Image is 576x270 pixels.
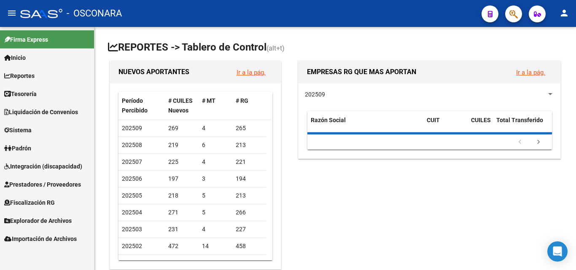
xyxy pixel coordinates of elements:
[266,44,285,52] span: (alt+t)
[199,92,232,120] datatable-header-cell: # MT
[4,107,78,117] span: Liquidación de Convenios
[168,225,195,234] div: 231
[4,234,77,243] span: Importación de Archivos
[232,92,266,120] datatable-header-cell: # RG
[122,243,142,249] span: 202502
[168,258,195,268] div: 1.387
[202,157,229,167] div: 4
[202,140,229,150] div: 6
[236,241,263,251] div: 458
[4,53,26,62] span: Inicio
[122,259,142,266] span: 202501
[168,123,195,133] div: 269
[165,92,199,120] datatable-header-cell: # CUILES Nuevos
[168,140,195,150] div: 219
[423,111,468,139] datatable-header-cell: CUIT
[4,35,48,44] span: Firma Express
[122,97,148,114] span: Período Percibido
[237,69,266,76] a: Ir a la pág.
[202,123,229,133] div: 4
[168,157,195,167] div: 225
[471,117,491,123] span: CUILES
[236,157,263,167] div: 221
[236,97,248,104] span: # RG
[509,64,552,80] button: Ir a la pág.
[4,71,35,80] span: Reportes
[530,138,546,147] a: go to next page
[122,209,142,216] span: 202504
[122,175,142,182] span: 202506
[168,174,195,184] div: 197
[236,123,263,133] div: 265
[108,40,563,55] h1: REPORTES -> Tablero de Control
[202,225,229,234] div: 4
[427,117,440,123] span: CUIT
[122,158,142,165] span: 202507
[202,174,229,184] div: 3
[202,241,229,251] div: 14
[122,192,142,199] span: 202505
[202,191,229,200] div: 5
[236,174,263,184] div: 194
[168,191,195,200] div: 218
[122,125,142,131] span: 202509
[496,117,543,123] span: Total Transferido
[516,69,545,76] a: Ir a la pág.
[118,92,165,120] datatable-header-cell: Período Percibido
[311,117,346,123] span: Razón Social
[7,8,17,18] mat-icon: menu
[168,208,195,217] div: 271
[305,91,325,98] span: 202509
[67,4,122,23] span: - OSCONARA
[236,208,263,217] div: 266
[468,111,493,139] datatable-header-cell: CUILES
[118,68,189,76] span: NUEVOS APORTANTES
[512,138,528,147] a: go to previous page
[4,126,32,135] span: Sistema
[4,216,72,225] span: Explorador de Archivos
[202,97,215,104] span: # MT
[4,198,55,207] span: Fiscalización RG
[493,111,552,139] datatable-header-cell: Total Transferido
[4,180,81,189] span: Prestadores / Proveedores
[236,258,263,268] div: 1.370
[4,89,37,99] span: Tesorería
[4,162,82,171] span: Integración (discapacidad)
[307,111,423,139] datatable-header-cell: Razón Social
[202,208,229,217] div: 5
[4,144,31,153] span: Padrón
[236,191,263,200] div: 213
[168,241,195,251] div: 472
[202,258,229,268] div: 17
[547,241,568,262] div: Open Intercom Messenger
[122,226,142,233] span: 202503
[307,68,416,76] span: EMPRESAS RG QUE MAS APORTAN
[559,8,569,18] mat-icon: person
[122,142,142,148] span: 202508
[236,140,263,150] div: 213
[230,64,272,80] button: Ir a la pág.
[236,225,263,234] div: 227
[168,97,193,114] span: # CUILES Nuevos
